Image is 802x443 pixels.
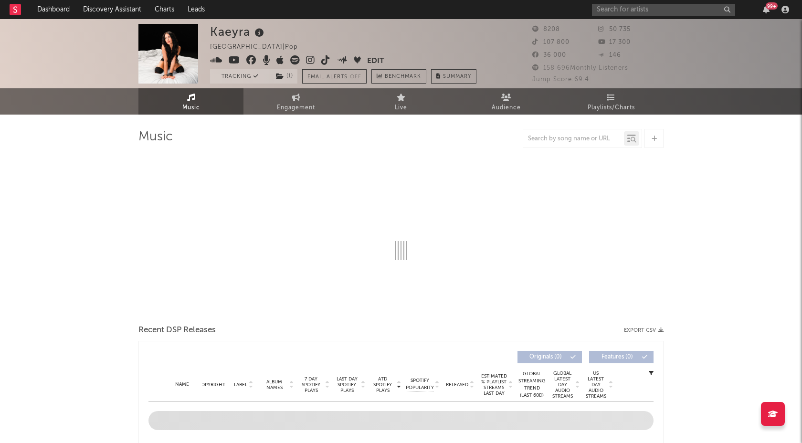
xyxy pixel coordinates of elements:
span: Summary [443,74,471,79]
span: Released [446,382,468,388]
button: Email AlertsOff [302,69,367,84]
span: 36 000 [532,52,566,58]
span: Recent DSP Releases [138,325,216,336]
a: Music [138,88,243,115]
em: Off [350,74,361,80]
div: Name [168,381,197,388]
span: 158 696 Monthly Listeners [532,65,628,71]
button: Originals(0) [517,351,582,363]
span: 107 800 [532,39,570,45]
div: [GEOGRAPHIC_DATA] | Pop [210,42,309,53]
span: Originals ( 0 ) [524,354,568,360]
span: Engagement [277,102,315,114]
span: 17 300 [598,39,631,45]
button: Features(0) [589,351,654,363]
span: 7 Day Spotify Plays [298,376,324,393]
button: Edit [367,55,384,67]
div: 99 + [766,2,778,10]
span: Jump Score: 69.4 [532,76,589,83]
span: ( 1 ) [270,69,298,84]
input: Search for artists [592,4,735,16]
span: 146 [598,52,621,58]
span: 8208 [532,26,560,32]
button: Export CSV [624,327,664,333]
span: Music [182,102,200,114]
span: US Latest Day Audio Streams [584,370,607,399]
span: Global Latest Day Audio Streams [551,370,574,399]
span: Benchmark [385,71,421,83]
div: Kaeyra [210,24,266,40]
button: (1) [270,69,297,84]
span: Label [234,382,247,388]
span: Spotify Popularity [406,377,434,391]
span: Playlists/Charts [588,102,635,114]
a: Engagement [243,88,348,115]
a: Playlists/Charts [559,88,664,115]
a: Live [348,88,454,115]
span: Album Names [261,379,288,390]
span: Features ( 0 ) [595,354,639,360]
span: Copyright [198,382,225,388]
span: Estimated % Playlist Streams Last Day [481,373,507,396]
a: Benchmark [371,69,426,84]
span: ATD Spotify Plays [370,376,395,393]
div: Global Streaming Trend (Last 60D) [517,370,546,399]
button: Summary [431,69,476,84]
span: Live [395,102,407,114]
button: Tracking [210,69,270,84]
span: 50 735 [598,26,631,32]
span: Last Day Spotify Plays [334,376,359,393]
input: Search by song name or URL [523,135,624,143]
button: 99+ [763,6,770,13]
a: Audience [454,88,559,115]
span: Audience [492,102,521,114]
